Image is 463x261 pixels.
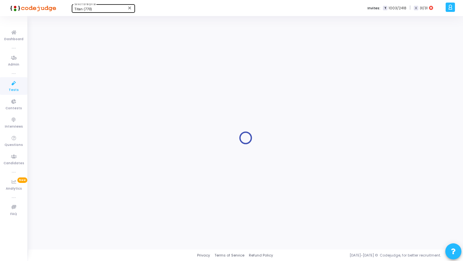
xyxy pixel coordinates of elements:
span: T [383,6,387,11]
a: Privacy [197,253,210,258]
label: Invites: [368,5,380,11]
span: Dashboard [4,37,23,42]
span: Contests [5,106,22,111]
span: Admin [8,62,19,67]
span: Titan (770) [74,7,92,11]
mat-icon: Clear [127,5,132,11]
span: 1003/2418 [389,5,406,11]
span: | [410,4,411,11]
span: Tests [9,87,19,93]
div: [DATE]-[DATE] © Codejudge, for better recruitment. [273,253,455,258]
span: 31/31 [420,5,428,11]
span: I [414,6,418,11]
a: Terms of Service [214,253,244,258]
span: FAQ [10,212,17,217]
span: Questions [5,142,23,148]
a: Refund Policy [249,253,273,258]
span: Candidates [4,161,24,166]
span: New [17,177,27,183]
span: Interviews [5,124,23,130]
span: Analytics [6,186,22,192]
img: logo [8,2,56,14]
